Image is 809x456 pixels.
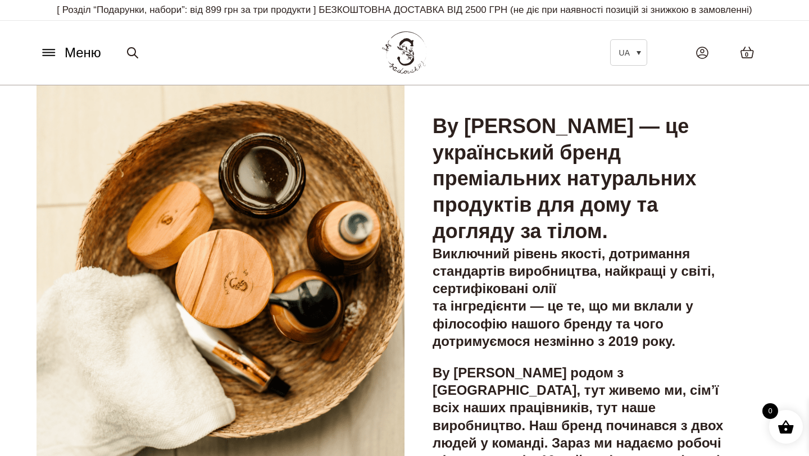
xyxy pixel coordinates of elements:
img: BY SADOVSKIY [382,31,427,74]
h3: By [PERSON_NAME] — це український бренд преміальних натуральних продуктів для дому та догляду за ... [433,113,744,245]
a: 0 [729,35,766,70]
span: 0 [762,403,778,419]
span: Меню [65,43,101,63]
a: UA [610,39,647,66]
span: 0 [745,50,748,60]
button: Меню [37,42,104,63]
strong: Виключний рівень якості, дотримання стандартів виробництва, найкращі у світі, сертифіковані олії ... [433,246,715,349]
span: UA [619,48,630,57]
